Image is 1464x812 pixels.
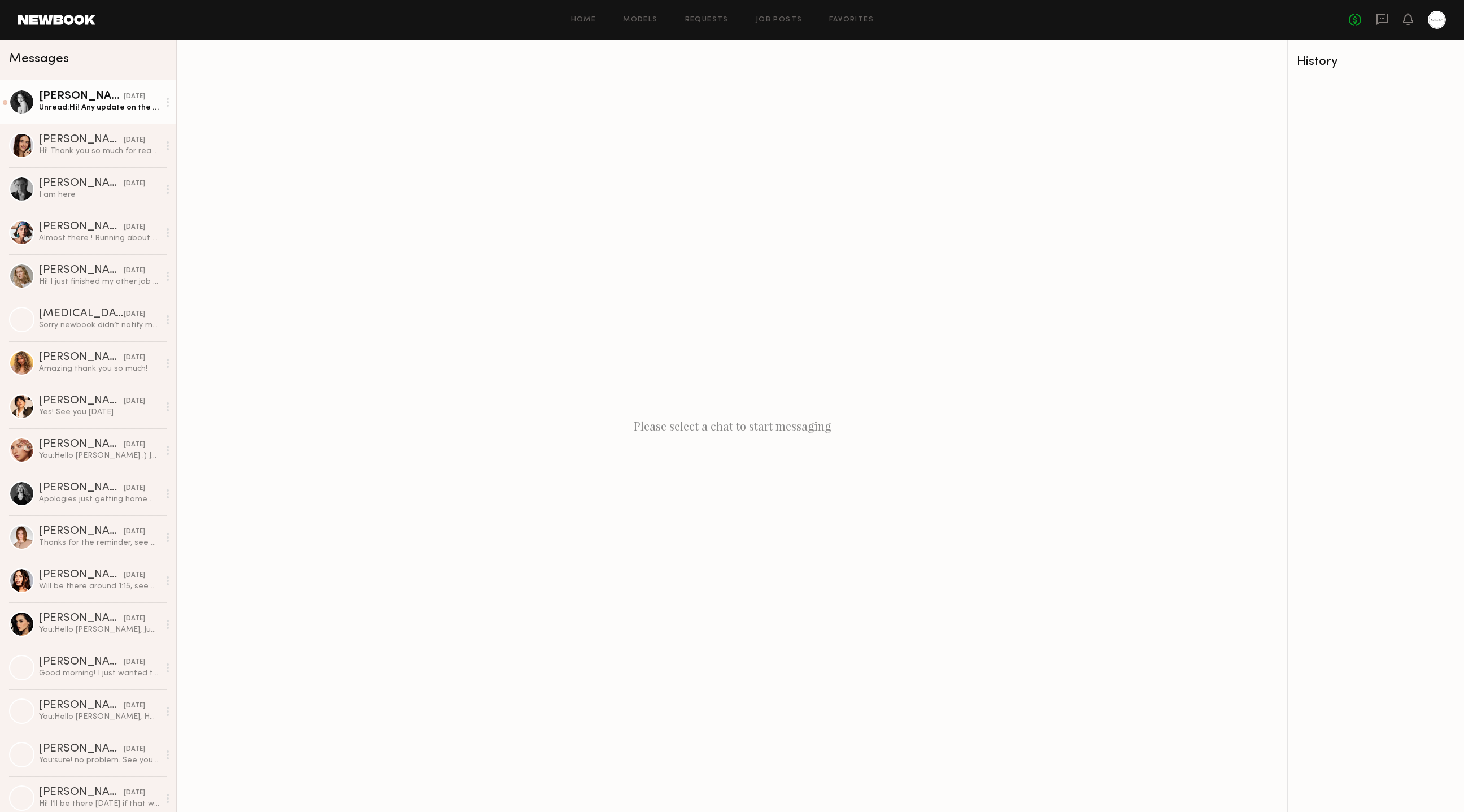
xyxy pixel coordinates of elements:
div: [DATE] [124,92,145,102]
div: You: sure! no problem. See you later :) [39,755,159,766]
a: Requests [685,16,729,24]
div: Hi! I’ll be there [DATE] if that works still. Thank you! [39,798,159,809]
div: [PERSON_NAME] [39,570,124,581]
a: Job Posts [756,16,803,24]
div: [PERSON_NAME] [39,396,124,407]
div: [DATE] [124,440,145,450]
a: Models [623,16,657,24]
div: [DATE] [124,222,145,233]
div: [DATE] [124,744,145,755]
div: [DATE] [124,309,145,320]
div: [DATE] [124,701,145,711]
div: Hi! I just finished my other job early, is it ok if I come now? [39,276,159,287]
div: [MEDICAL_DATA][PERSON_NAME] [39,309,124,320]
div: Amazing thank you so much! [39,363,159,374]
div: You: Hello [PERSON_NAME], Hope everything is ok with you! Do you want to reschedule your casting? [39,711,159,722]
div: [PERSON_NAME] [39,657,124,668]
div: [DATE] [124,135,145,146]
div: Hi! Thank you so much for reaching out, as of now I’m only available on the weekends but I will c... [39,146,159,157]
div: Yes! See you [DATE] [39,407,159,418]
div: [PERSON_NAME] [39,91,124,102]
div: Thanks for the reminder, see you then! [39,537,159,548]
div: [DATE] [124,570,145,581]
a: Home [571,16,596,24]
div: You: Hello [PERSON_NAME] :) Just a quick reminder that you're schedule for a casting with us [DAT... [39,450,159,461]
div: Sorry newbook didn’t notify me you responded I’ll be there in 45 [39,320,159,331]
div: [DATE] [124,353,145,363]
div: Almost there ! Running about 5 behind! Sorry about that! Traffic was baaad [39,233,159,244]
div: History [1297,55,1455,68]
div: Good morning! I just wanted to give you a heads up that I got stuck on the freeway for about 25 m... [39,668,159,679]
span: Messages [9,53,69,66]
div: [PERSON_NAME] [39,352,124,363]
div: [PERSON_NAME] [39,700,124,711]
div: Please select a chat to start messaging [177,40,1287,812]
div: [DATE] [124,396,145,407]
div: You: Hello [PERSON_NAME], Just checking in to see if you’re on your way to the casting or if you ... [39,624,159,635]
div: Will be there around 1:15, see you soon! [39,581,159,592]
div: [PERSON_NAME] [39,483,124,494]
div: [DATE] [124,657,145,668]
div: [DATE] [124,266,145,276]
div: [DATE] [124,614,145,624]
div: [PERSON_NAME] [39,439,124,450]
div: [PERSON_NAME] [39,613,124,624]
div: [DATE] [124,527,145,537]
a: Favorites [829,16,874,24]
div: [PERSON_NAME] [39,134,124,146]
div: [PERSON_NAME] [39,526,124,537]
div: [PERSON_NAME] [39,222,124,233]
div: Apologies just getting home and seeing this. I should be able to get there by 11am and can let yo... [39,494,159,505]
div: I am here [39,189,159,200]
div: Unread: Hi! Any update on the casting for this job? I loved meeting the team and would love the o... [39,102,159,113]
div: [PERSON_NAME] [39,265,124,276]
div: [DATE] [124,483,145,494]
div: [DATE] [124,179,145,189]
div: [PERSON_NAME] [39,178,124,189]
div: [PERSON_NAME] [39,744,124,755]
div: [PERSON_NAME] [39,787,124,798]
div: [DATE] [124,788,145,798]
